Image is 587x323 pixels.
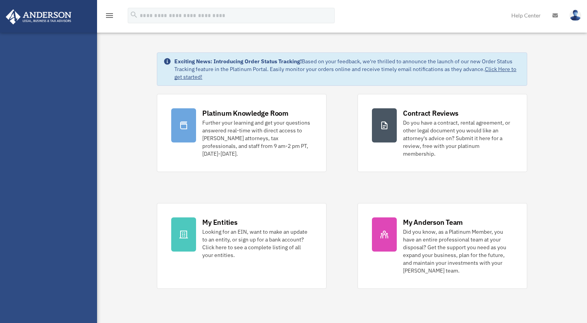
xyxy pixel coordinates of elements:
[358,203,527,289] a: My Anderson Team Did you know, as a Platinum Member, you have an entire professional team at your...
[403,217,463,227] div: My Anderson Team
[570,10,581,21] img: User Pic
[403,108,458,118] div: Contract Reviews
[403,119,513,158] div: Do you have a contract, rental agreement, or other legal document you would like an attorney's ad...
[105,14,114,20] a: menu
[174,57,521,81] div: Based on your feedback, we're thrilled to announce the launch of our new Order Status Tracking fe...
[157,94,326,172] a: Platinum Knowledge Room Further your learning and get your questions answered real-time with dire...
[174,58,302,65] strong: Exciting News: Introducing Order Status Tracking!
[3,9,74,24] img: Anderson Advisors Platinum Portal
[130,10,138,19] i: search
[174,66,516,80] a: Click Here to get started!
[202,217,237,227] div: My Entities
[202,228,312,259] div: Looking for an EIN, want to make an update to an entity, or sign up for a bank account? Click her...
[157,203,326,289] a: My Entities Looking for an EIN, want to make an update to an entity, or sign up for a bank accoun...
[202,119,312,158] div: Further your learning and get your questions answered real-time with direct access to [PERSON_NAM...
[105,11,114,20] i: menu
[403,228,513,274] div: Did you know, as a Platinum Member, you have an entire professional team at your disposal? Get th...
[358,94,527,172] a: Contract Reviews Do you have a contract, rental agreement, or other legal document you would like...
[202,108,288,118] div: Platinum Knowledge Room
